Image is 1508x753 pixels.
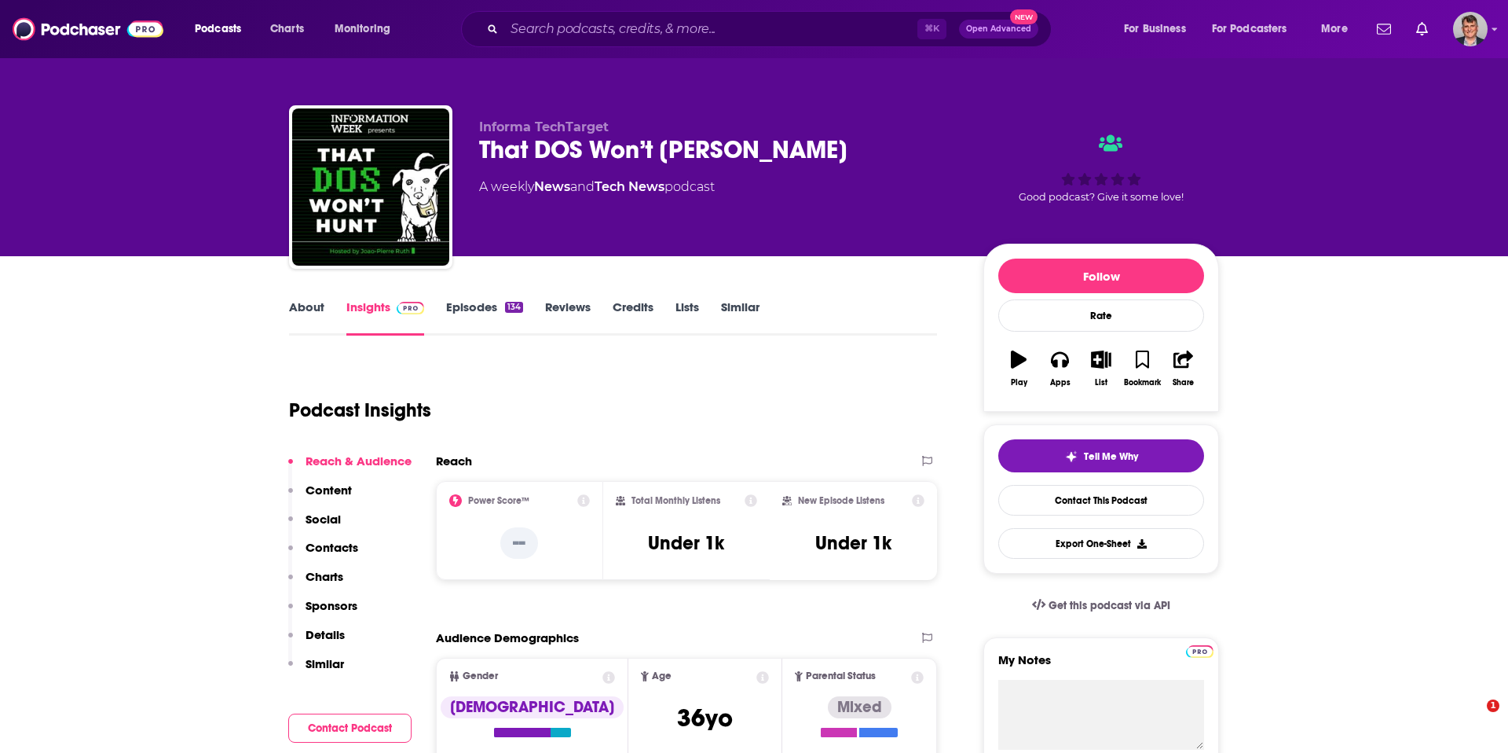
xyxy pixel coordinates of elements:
[270,18,304,40] span: Charts
[917,19,946,39] span: ⌘ K
[815,531,891,555] h3: Under 1k
[288,714,412,743] button: Contact Podcast
[595,179,664,194] a: Tech News
[648,531,724,555] h3: Under 1k
[998,259,1204,293] button: Follow
[534,179,570,194] a: News
[1410,16,1434,42] a: Show notifications dropdown
[1202,17,1310,42] button: open menu
[1186,645,1213,658] img: Podchaser Pro
[288,512,341,541] button: Social
[677,703,733,733] span: 36 yo
[998,652,1204,680] label: My Notes
[504,17,917,42] input: Search podcasts, credits, & more...
[806,671,876,681] span: Parental Status
[545,299,591,336] a: Reviews
[1122,340,1162,397] button: Bookmark
[1124,378,1161,388] div: Bookmark
[289,299,324,336] a: About
[13,14,163,44] img: Podchaser - Follow, Share and Rate Podcasts
[1321,18,1348,40] span: More
[1371,16,1397,42] a: Show notifications dropdown
[998,528,1204,559] button: Export One-Sheet
[1487,700,1499,712] span: 1
[306,627,345,642] p: Details
[288,454,412,483] button: Reach & Audience
[1019,191,1184,203] span: Good podcast? Give it some love!
[1186,643,1213,658] a: Pro website
[1039,340,1080,397] button: Apps
[306,512,341,527] p: Social
[306,569,343,584] p: Charts
[1049,599,1170,612] span: Get this podcast via API
[1173,378,1194,388] div: Share
[288,540,358,569] button: Contacts
[335,18,390,40] span: Monitoring
[292,108,449,266] img: That DOS Won’t Hunt
[998,485,1204,516] a: Contact This Podcast
[479,178,715,197] div: A weekly podcast
[652,671,672,681] span: Age
[613,299,653,336] a: Credits
[346,299,424,336] a: InsightsPodchaser Pro
[998,299,1204,332] div: Rate
[468,495,529,506] h2: Power Score™
[1455,700,1492,737] iframe: Intercom live chat
[631,495,720,506] h2: Total Monthly Listens
[675,299,699,336] a: Lists
[1453,12,1488,46] button: Show profile menu
[1212,18,1287,40] span: For Podcasters
[505,302,523,313] div: 134
[1010,9,1038,24] span: New
[306,598,357,613] p: Sponsors
[1050,378,1071,388] div: Apps
[1310,17,1367,42] button: open menu
[1113,17,1206,42] button: open menu
[1124,18,1186,40] span: For Business
[998,439,1204,472] button: tell me why sparkleTell Me Why
[1453,12,1488,46] img: User Profile
[1095,378,1107,388] div: List
[1019,586,1183,625] a: Get this podcast via API
[306,483,352,498] p: Content
[288,569,343,598] button: Charts
[260,17,313,42] a: Charts
[436,630,579,645] h2: Audience Demographics
[1084,450,1138,463] span: Tell Me Why
[446,299,523,336] a: Episodes134
[798,495,884,506] h2: New Episode Listens
[1011,378,1027,388] div: Play
[306,656,344,671] p: Similar
[324,17,411,42] button: open menu
[570,179,595,194] span: and
[1081,340,1122,397] button: List
[195,18,241,40] span: Podcasts
[288,598,357,627] button: Sponsors
[966,25,1031,33] span: Open Advanced
[289,399,431,422] h1: Podcast Insights
[721,299,759,336] a: Similar
[959,20,1038,39] button: Open AdvancedNew
[476,11,1067,47] div: Search podcasts, credits, & more...
[288,483,352,512] button: Content
[500,527,538,559] p: --
[1065,450,1078,463] img: tell me why sparkle
[828,696,891,718] div: Mixed
[436,454,472,468] h2: Reach
[397,302,424,314] img: Podchaser Pro
[288,656,344,685] button: Similar
[306,540,358,555] p: Contacts
[441,696,624,718] div: [DEMOGRAPHIC_DATA]
[1163,340,1204,397] button: Share
[1453,12,1488,46] span: Logged in as AndyShane
[479,119,609,134] span: Informa TechTarget
[306,454,412,468] p: Reach & Audience
[463,671,498,681] span: Gender
[998,340,1039,397] button: Play
[288,627,345,656] button: Details
[184,17,262,42] button: open menu
[983,119,1219,217] div: Good podcast? Give it some love!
